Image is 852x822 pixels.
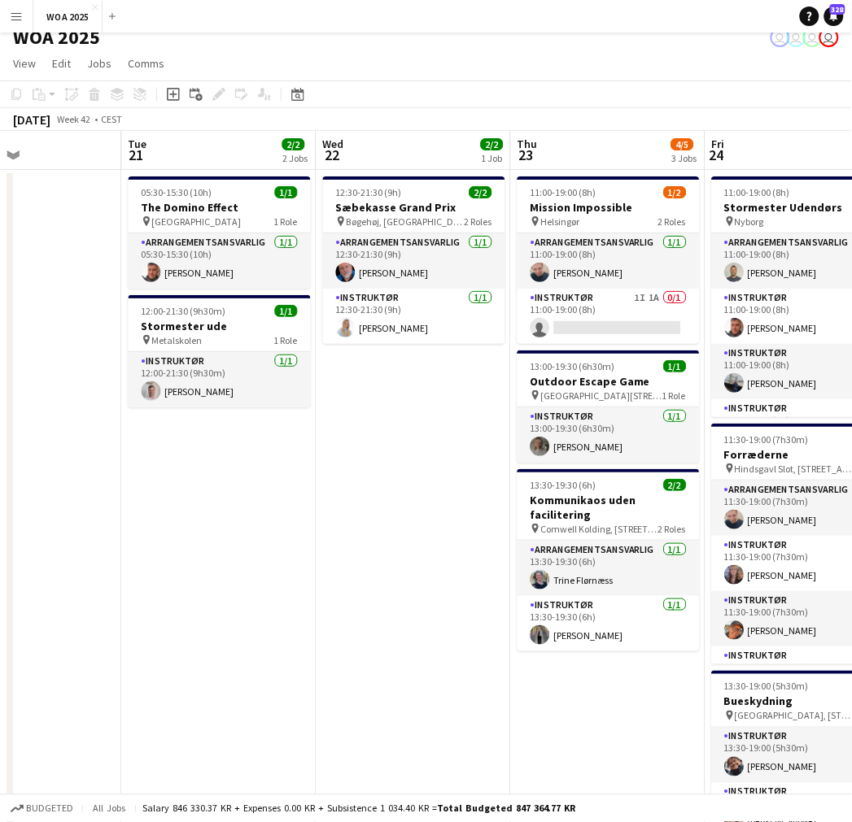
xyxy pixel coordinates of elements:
div: 3 Jobs [672,152,697,164]
a: View [7,53,42,74]
app-job-card: 11:00-19:00 (8h)1/2Mission Impossible Helsingør2 RolesArrangementsansvarlig1/111:00-19:00 (8h)[PE... [518,176,700,344]
span: Wed [323,137,344,151]
span: Bøgehøj, [GEOGRAPHIC_DATA] [347,215,465,228]
span: 05:30-15:30 (10h) [142,186,212,198]
span: 4/5 [671,138,694,150]
app-user-avatar: Drift Drift [819,28,839,47]
span: 1 Role [274,215,298,228]
app-user-avatar: Bettina Madsen [771,28,790,47]
app-card-role: Instruktør1/112:00-21:30 (9h30m)[PERSON_NAME] [129,352,311,407]
span: 12:30-21:30 (9h) [336,186,402,198]
a: Edit [46,53,77,74]
span: 1 Role [274,334,298,346]
span: 13:30-19:00 (5h30m) [725,681,810,693]
a: Jobs [81,53,118,74]
app-card-role: Arrangementsansvarlig1/113:30-19:30 (6h)Trine Flørnæss [518,541,700,596]
span: 2/2 [664,479,687,491]
span: 2/2 [282,138,305,150]
span: Metalskolen [152,334,203,346]
app-card-role: Instruktør1I1A0/111:00-19:00 (8h) [518,289,700,344]
app-card-role: Arrangementsansvarlig1/112:30-21:30 (9h)[PERSON_NAME] [323,233,505,289]
app-card-role: Instruktør1/113:30-19:30 (6h)[PERSON_NAME] [518,596,700,651]
span: [GEOGRAPHIC_DATA][STREET_ADDRESS][GEOGRAPHIC_DATA] [541,389,663,402]
span: 1/1 [275,305,298,317]
span: 2/2 [481,138,504,150]
span: Edit [52,56,71,71]
app-user-avatar: Bettina Madsen [803,28,823,47]
button: Budgeted [8,800,76,818]
span: [GEOGRAPHIC_DATA] [152,215,242,228]
span: 328 [830,4,845,15]
span: 11:00-19:00 (8h) [725,186,791,198]
h1: WOA 2025 [13,25,100,50]
app-card-role: Arrangementsansvarlig1/111:00-19:00 (8h)[PERSON_NAME] [518,233,700,289]
a: 328 [824,7,844,26]
div: 2 Jobs [283,152,308,164]
app-job-card: 13:00-19:30 (6h30m)1/1Outdoor Escape Game [GEOGRAPHIC_DATA][STREET_ADDRESS][GEOGRAPHIC_DATA]1 Rol... [518,350,700,463]
h3: Sæbekasse Grand Prix [323,200,505,215]
span: 24 [710,146,725,164]
div: 1 Job [482,152,503,164]
span: Comms [128,56,164,71]
span: Week 42 [54,113,94,125]
span: 22 [321,146,344,164]
span: Fri [712,137,725,151]
h3: Kommunikaos uden facilitering [518,493,700,522]
span: View [13,56,36,71]
app-user-avatar: René Sandager [787,28,806,47]
span: 13:30-19:30 (6h) [531,479,596,491]
h3: The Domino Effect [129,200,311,215]
h3: Outdoor Escape Game [518,374,700,389]
app-job-card: 13:30-19:30 (6h)2/2Kommunikaos uden facilitering Comwell Kolding, [STREET_ADDRESS]2 RolesArrangem... [518,469,700,651]
a: Comms [121,53,171,74]
span: Helsingør [541,215,580,228]
h3: Stormester ude [129,319,311,333]
div: CEST [101,113,122,125]
span: 2/2 [470,186,492,198]
span: 11:30-19:00 (7h30m) [725,433,810,446]
span: Jobs [87,56,111,71]
span: 12:00-21:30 (9h30m) [142,305,226,317]
app-card-role: Arrangementsansvarlig1/105:30-15:30 (10h)[PERSON_NAME] [129,233,311,289]
span: 13:00-19:30 (6h30m) [531,360,615,372]
span: 1 Role [663,389,687,402]
span: 1/1 [275,186,298,198]
div: [DATE] [13,111,50,128]
button: WOA 2025 [33,1,103,33]
span: Total Budgeted 847 364.77 KR [437,802,576,815]
span: 1/2 [664,186,687,198]
span: Thu [518,137,538,151]
span: 2 Roles [465,215,492,228]
span: 11:00-19:00 (8h) [531,186,596,198]
app-card-role: Instruktør1/112:30-21:30 (9h)[PERSON_NAME] [323,289,505,344]
app-job-card: 12:30-21:30 (9h)2/2Sæbekasse Grand Prix Bøgehøj, [GEOGRAPHIC_DATA]2 RolesArrangementsansvarlig1/1... [323,176,505,344]
span: 23 [515,146,538,164]
app-card-role: Instruktør1/113:00-19:30 (6h30m)[PERSON_NAME] [518,407,700,463]
app-job-card: 12:00-21:30 (9h30m)1/1Stormester ude Metalskolen1 RoleInstruktør1/112:00-21:30 (9h30m)[PERSON_NAME] [129,295,311,407]
span: Comwell Kolding, [STREET_ADDRESS] [541,523,659,535]
span: All jobs [90,802,129,815]
h3: Mission Impossible [518,200,700,215]
app-job-card: 05:30-15:30 (10h)1/1The Domino Effect [GEOGRAPHIC_DATA]1 RoleArrangementsansvarlig1/105:30-15:30 ... [129,176,311,289]
span: 1/1 [664,360,687,372]
span: 21 [126,146,147,164]
div: Salary 846 330.37 KR + Expenses 0.00 KR + Subsistence 1 034.40 KR = [142,802,576,815]
span: Budgeted [26,803,73,815]
span: Nyborg [736,215,765,228]
span: 2 Roles [659,215,687,228]
span: Tue [129,137,147,151]
span: 2 Roles [659,523,687,535]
